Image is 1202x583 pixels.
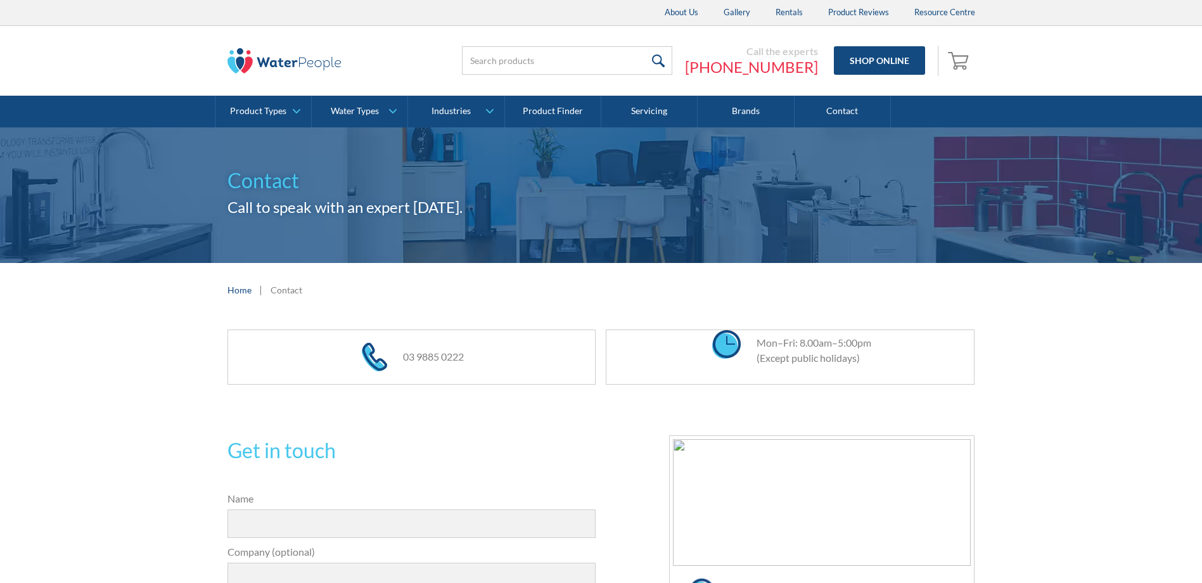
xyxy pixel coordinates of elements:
div: | [258,282,264,297]
a: Product Types [215,96,311,127]
h2: Call to speak with an expert [DATE]. [227,196,975,219]
a: Open empty cart [945,46,975,76]
a: [PHONE_NUMBER] [685,58,818,77]
a: Water Types [312,96,407,127]
label: Name [227,491,596,506]
div: Product Types [230,106,286,117]
a: Servicing [601,96,698,127]
h2: Get in touch [227,435,596,466]
a: Product Finder [505,96,601,127]
a: Industries [408,96,504,127]
img: phone icon [362,343,387,371]
a: 03 9885 0222 [403,350,464,362]
img: clock icon [712,330,741,359]
h1: Contact [227,165,975,196]
a: Shop Online [834,46,925,75]
a: Home [227,283,252,297]
label: Company (optional) [227,544,596,560]
input: Search products [462,46,672,75]
div: Contact [271,283,302,297]
img: The Water People [227,48,342,74]
div: Mon–Fri: 8.00am–5:00pm (Except public holidays) [744,335,871,366]
div: Industries [432,106,471,117]
a: Contact [795,96,891,127]
img: shopping cart [948,50,972,70]
a: Brands [698,96,794,127]
div: Call the experts [685,45,818,58]
div: Water Types [331,106,379,117]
